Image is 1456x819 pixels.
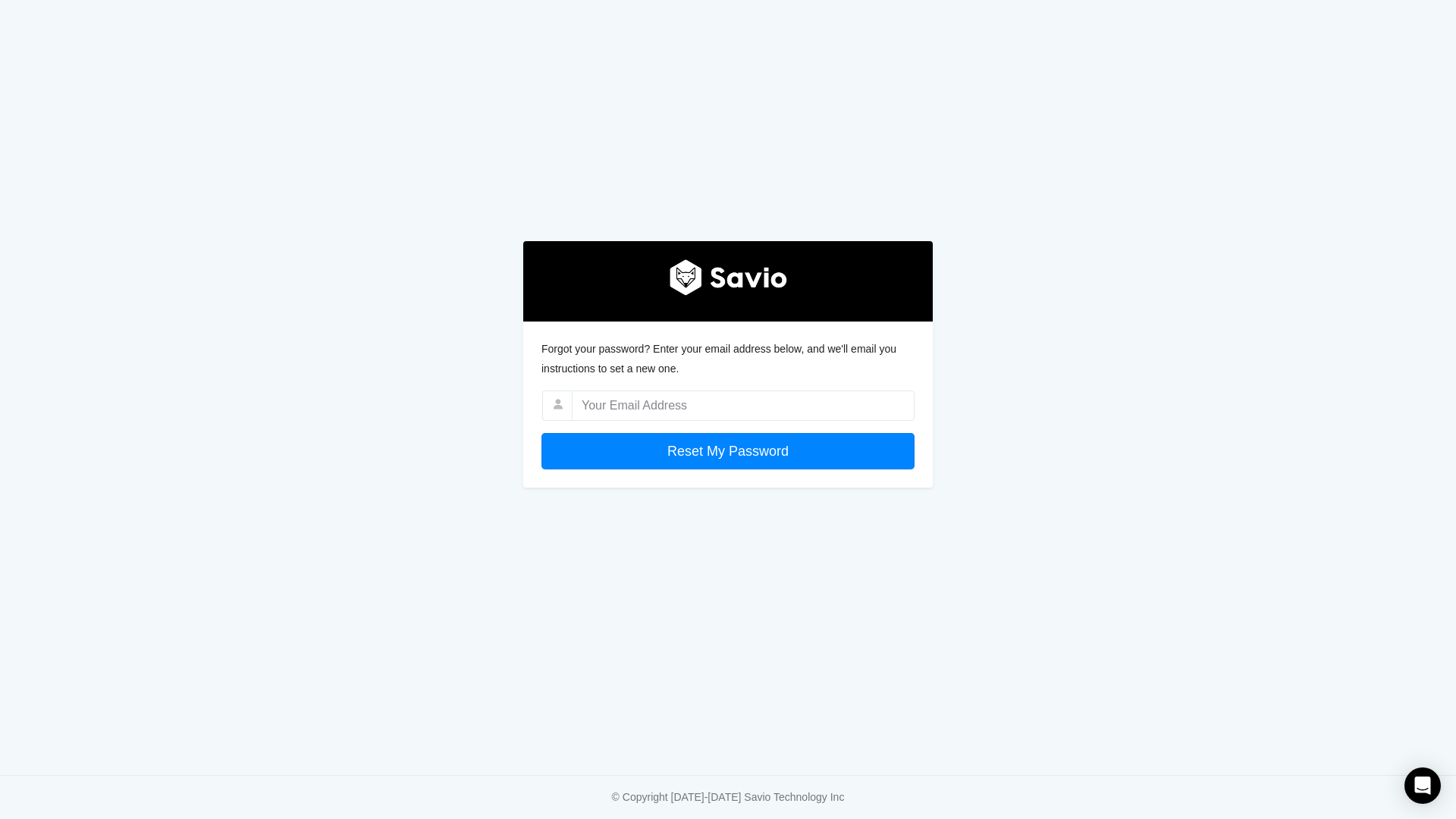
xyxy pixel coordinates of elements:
[541,433,915,470] input: Reset My Password
[612,788,845,807] div: © Copyright [DATE]-[DATE] Savio Technology Inc
[670,259,787,296] img: logo600x187.a314fd40982d.png
[541,340,915,378] p: Forgot your password? Enter your email address below, and we'll email you instructions to set a n...
[1404,767,1441,804] div: Open Intercom Messenger
[572,391,915,421] input: Your Email Address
